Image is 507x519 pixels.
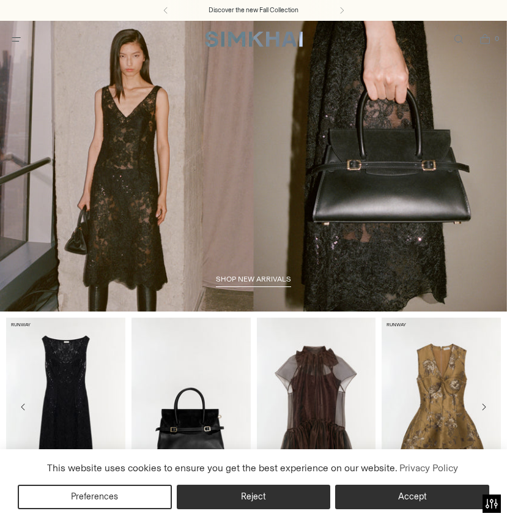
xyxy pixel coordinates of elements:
[209,6,298,15] a: Discover the new Fall Collection
[4,27,29,52] button: Open menu modal
[335,485,489,509] button: Accept
[205,31,303,48] a: SIMKHAI
[446,27,471,52] a: Open search modal
[473,396,495,418] button: Move to next carousel slide
[491,33,502,44] span: 0
[177,485,331,509] button: Reject
[47,462,398,474] span: This website uses cookies to ensure you get the best experience on our website.
[472,27,497,52] a: Open cart modal
[398,459,460,477] a: Privacy Policy (opens in a new tab)
[18,485,172,509] button: Preferences
[216,275,291,283] span: shop new arrivals
[12,396,34,418] button: Move to previous carousel slide
[216,275,291,287] a: shop new arrivals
